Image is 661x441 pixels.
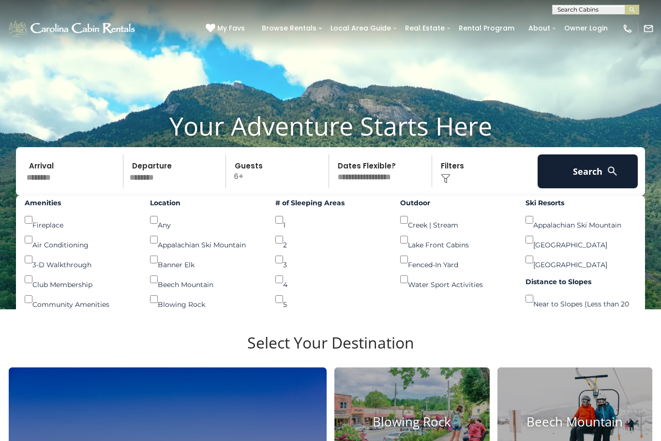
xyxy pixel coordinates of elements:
[25,198,135,208] label: Amenities
[275,250,386,270] div: 3
[275,230,386,250] div: 2
[538,154,638,188] button: Search
[643,23,654,34] img: mail-regular-white.png
[275,270,386,289] div: 4
[622,23,633,34] img: phone-regular-white.png
[25,289,135,309] div: Community Amenities
[150,270,261,289] div: Beech Mountain
[150,250,261,270] div: Banner Elk
[150,210,261,230] div: Any
[400,250,511,270] div: Fenced-In Yard
[400,210,511,230] div: Creek | Stream
[400,198,511,208] label: Outdoor
[559,21,613,36] a: Owner Login
[7,334,654,367] h3: Select Your Destination
[7,19,138,38] img: White-1-1-2.png
[150,198,261,208] label: Location
[400,270,511,289] div: Water Sport Activities
[524,21,555,36] a: About
[326,21,396,36] a: Local Area Guide
[25,270,135,289] div: Club Membership
[257,21,321,36] a: Browse Rentals
[275,210,386,230] div: 1
[334,414,490,429] h4: Blowing Rock
[441,174,451,183] img: filter--v1.png
[526,277,636,287] label: Distance to Slopes
[25,210,135,230] div: Fireplace
[7,111,654,141] h1: Your Adventure Starts Here
[497,414,653,429] h4: Beech Mountain
[606,165,618,177] img: search-regular-white.png
[526,198,636,208] label: Ski Resorts
[150,309,261,329] div: Blue Ridge Pkwy
[454,21,519,36] a: Rental Program
[526,250,636,270] div: [GEOGRAPHIC_DATA]
[25,230,135,250] div: Air Conditioning
[275,289,386,309] div: 5
[526,210,636,230] div: Appalachian Ski Mountain
[400,230,511,250] div: Lake Front Cabins
[150,289,261,309] div: Blowing Rock
[400,21,450,36] a: Real Estate
[526,289,636,319] div: Near to Slopes (Less than 20 Minutes)
[229,154,329,188] p: 6+
[25,309,135,329] div: Dog Allowed
[150,230,261,250] div: Appalachian Ski Mountain
[25,250,135,270] div: 3-D Walkthrough
[217,23,245,33] span: My Favs
[206,23,247,34] a: My Favs
[275,198,386,208] label: # of Sleeping Areas
[275,309,386,329] div: 6 or more
[526,230,636,250] div: [GEOGRAPHIC_DATA]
